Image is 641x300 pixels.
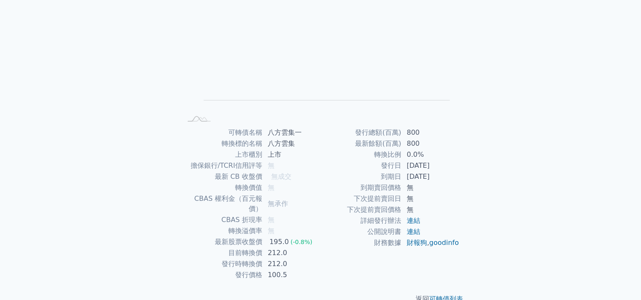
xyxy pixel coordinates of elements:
[182,182,263,193] td: 轉換價值
[182,214,263,225] td: CBAS 折現率
[321,138,402,149] td: 最新餘額(百萬)
[182,258,263,269] td: 發行時轉換價
[182,236,263,247] td: 最新股票收盤價
[402,149,460,160] td: 0.0%
[402,171,460,182] td: [DATE]
[263,127,321,138] td: 八方雲集一
[321,127,402,138] td: 發行總額(百萬)
[182,193,263,214] td: CBAS 權利金（百元報價）
[402,182,460,193] td: 無
[407,228,420,236] a: 連結
[263,269,321,281] td: 100.5
[268,200,288,208] span: 無承作
[182,138,263,149] td: 轉換標的名稱
[263,258,321,269] td: 212.0
[182,160,263,171] td: 擔保銀行/TCRI信用評等
[271,172,291,181] span: 無成交
[321,237,402,248] td: 財務數據
[407,239,427,247] a: 財報狗
[402,138,460,149] td: 800
[402,204,460,215] td: 無
[402,127,460,138] td: 800
[321,149,402,160] td: 轉換比例
[268,161,275,169] span: 無
[402,237,460,248] td: ,
[268,183,275,192] span: 無
[182,127,263,138] td: 可轉債名稱
[182,269,263,281] td: 發行價格
[321,204,402,215] td: 下次提前賣回價格
[182,247,263,258] td: 目前轉換價
[182,225,263,236] td: 轉換溢價率
[182,171,263,182] td: 最新 CB 收盤價
[291,239,313,245] span: (-0.8%)
[182,149,263,160] td: 上市櫃別
[321,160,402,171] td: 發行日
[263,149,321,160] td: 上市
[321,171,402,182] td: 到期日
[402,160,460,171] td: [DATE]
[321,182,402,193] td: 到期賣回價格
[263,138,321,149] td: 八方雲集
[268,216,275,224] span: 無
[407,217,420,225] a: 連結
[429,239,459,247] a: goodinfo
[402,193,460,204] td: 無
[268,237,291,247] div: 195.0
[321,226,402,237] td: 公開說明書
[268,227,275,235] span: 無
[321,193,402,204] td: 下次提前賣回日
[321,215,402,226] td: 詳細發行辦法
[263,247,321,258] td: 212.0
[196,11,450,113] g: Chart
